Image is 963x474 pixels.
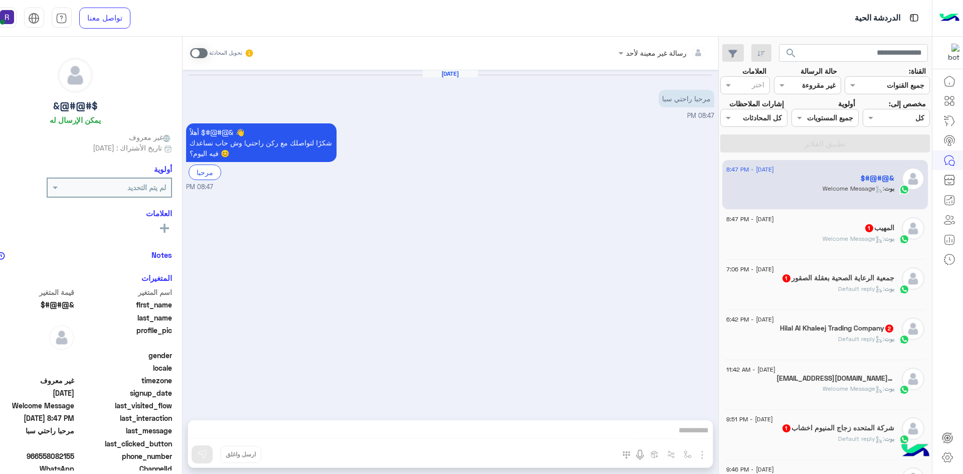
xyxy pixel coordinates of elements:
img: WhatsApp [899,434,909,444]
span: بوت [884,435,894,442]
h5: abomuhammad1400@gmail.com [776,374,894,383]
span: [DATE] - 9:46 PM [726,465,774,474]
span: : Default reply [838,285,884,292]
h5: جمعية الرعاية الصحية بعقلة الصقور [781,274,894,282]
h6: أولوية [154,165,172,174]
img: tab [28,13,40,24]
h6: [DATE] [423,70,478,77]
img: tab [56,13,67,24]
h6: Notes [151,250,172,259]
span: last_interaction [76,413,172,423]
span: [DATE] - 8:47 PM [726,215,774,224]
span: locale [76,363,172,373]
label: مخصص إلى: [889,98,926,109]
span: 1 [782,424,790,432]
span: [DATE] - 8:47 PM [726,165,774,174]
span: [DATE] - 9:51 PM [726,415,773,424]
small: تحويل المحادثة [209,49,242,57]
button: تطبيق الفلاتر [720,134,930,152]
img: defaultAdmin.png [58,58,92,92]
span: [DATE] - 6:42 PM [726,315,774,324]
img: defaultAdmin.png [902,417,924,440]
span: signup_date [76,388,172,398]
span: [DATE] - 7:06 PM [726,265,774,274]
img: WhatsApp [899,284,909,294]
span: : Welcome Message [823,235,884,242]
span: 1 [782,274,790,282]
h6: يمكن الإرسال له [50,115,101,124]
label: حالة الرسالة [800,66,837,76]
h5: شركة المتحده زجاج المنيوم اخشاب [781,424,894,432]
label: أولوية [838,98,855,109]
h5: $#@#@& [53,100,97,112]
img: tab [908,12,920,24]
img: defaultAdmin.png [902,318,924,340]
div: مرحبا [189,165,221,180]
img: hulul-logo.png [898,434,933,469]
span: phone_number [76,451,172,461]
span: timezone [76,375,172,386]
span: غير معروف [129,132,172,142]
span: 1 [865,224,873,232]
span: 2 [885,325,893,333]
span: بوت [884,235,894,242]
span: last_clicked_button [76,438,172,449]
a: tab [52,8,72,29]
button: ارسل واغلق [220,446,261,463]
img: 322853014244696 [941,44,959,62]
button: search [779,44,804,66]
span: last_message [76,425,172,436]
span: first_name [76,299,172,310]
img: defaultAdmin.png [902,267,924,290]
span: : Default reply [838,435,884,442]
span: [DATE] - 11:42 AM [726,365,775,374]
span: : Welcome Message [823,185,884,192]
span: last_name [76,312,172,323]
img: Logo [939,8,959,29]
h5: $#@#@& [861,174,894,183]
img: WhatsApp [899,234,909,244]
span: 08:47 PM [687,112,714,119]
a: تواصل معنا [79,8,130,29]
span: بوت [884,285,894,292]
span: search [785,47,797,59]
img: WhatsApp [899,335,909,345]
p: الدردشة الحية [855,12,900,25]
img: defaultAdmin.png [902,168,924,190]
label: القناة: [909,66,926,76]
span: ChannelId [76,463,172,474]
span: 2 [889,375,897,383]
p: 23/8/2025, 8:47 PM [186,123,337,162]
span: بوت [884,385,894,392]
img: WhatsApp [899,185,909,195]
img: defaultAdmin.png [902,368,924,390]
div: اختر [752,79,766,92]
img: defaultAdmin.png [902,217,924,240]
p: 23/8/2025, 8:47 PM [659,90,714,107]
span: بوت [884,335,894,343]
span: gender [76,350,172,361]
label: إشارات الملاحظات [729,98,784,109]
h5: المهيب [864,224,894,232]
label: العلامات [742,66,766,76]
span: profile_pic [76,325,172,348]
span: last_visited_flow [76,400,172,411]
img: WhatsApp [899,385,909,395]
span: اسم المتغير [76,287,172,297]
span: تاريخ الأشتراك : [DATE] [93,142,162,153]
img: defaultAdmin.png [49,325,74,350]
h5: Hilal Al Khaleej Trading Company [780,324,894,333]
h6: المتغيرات [141,273,172,282]
span: : Welcome Message [823,385,884,392]
span: : Default reply [838,335,884,343]
span: بوت [884,185,894,192]
span: 08:47 PM [186,183,213,192]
